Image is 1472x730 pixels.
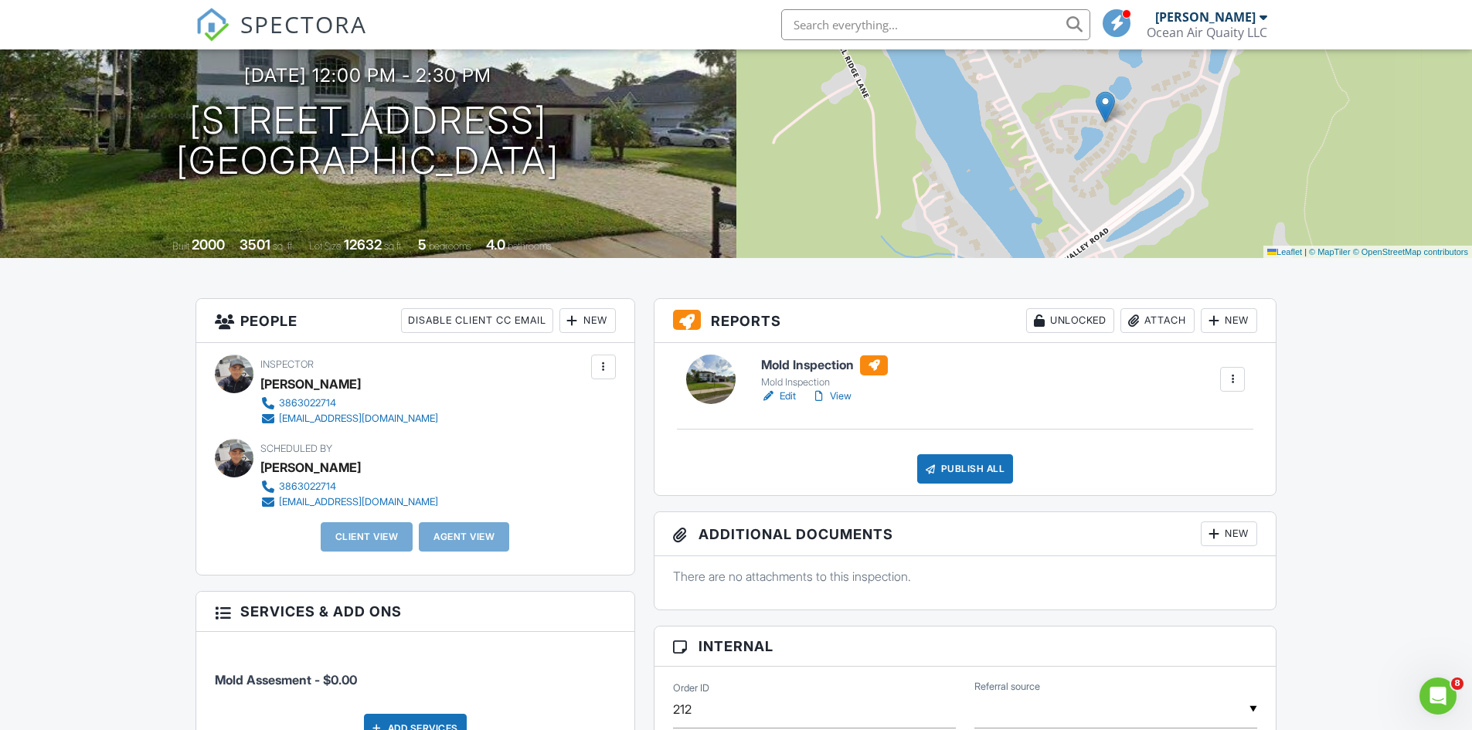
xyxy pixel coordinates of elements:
span: 8 [1451,677,1464,690]
span: bathrooms [508,240,552,252]
a: [EMAIL_ADDRESS][DOMAIN_NAME] [260,494,438,510]
span: Mold Assesment - $0.00 [215,672,357,688]
div: 3501 [240,236,270,253]
a: © OpenStreetMap contributors [1353,247,1468,256]
div: 12632 [344,236,382,253]
h3: Services & Add ons [196,592,634,632]
div: Mold Inspection [761,376,888,389]
div: 3863022714 [279,397,336,409]
img: The Best Home Inspection Software - Spectora [195,8,229,42]
div: Unlocked [1026,308,1114,333]
label: Referral source [974,680,1040,694]
div: 3863022714 [279,480,336,493]
p: There are no attachments to this inspection. [673,568,1258,585]
div: Publish All [917,454,1014,484]
div: 4.0 [486,236,505,253]
h3: Internal [654,626,1277,667]
div: [PERSON_NAME] [260,372,361,396]
input: Search everything... [781,9,1090,40]
h3: People [196,299,634,343]
a: SPECTORA [195,21,367,53]
h6: Mold Inspection [761,355,888,375]
div: Disable Client CC Email [401,308,553,333]
span: | [1304,247,1307,256]
span: SPECTORA [240,8,367,40]
div: [PERSON_NAME] [1155,9,1256,25]
span: sq.ft. [384,240,403,252]
h3: Additional Documents [654,512,1277,556]
a: Edit [761,389,796,404]
span: Built [172,240,189,252]
h3: Reports [654,299,1277,343]
div: New [559,308,616,333]
div: 2000 [192,236,225,253]
h1: [STREET_ADDRESS] [GEOGRAPHIC_DATA] [176,100,559,182]
span: sq. ft. [273,240,294,252]
div: Attach [1120,308,1195,333]
span: Inspector [260,358,314,370]
div: [EMAIL_ADDRESS][DOMAIN_NAME] [279,496,438,508]
div: [PERSON_NAME] [260,456,361,479]
div: 5 [418,236,427,253]
div: New [1201,308,1257,333]
h3: [DATE] 12:00 pm - 2:30 pm [244,65,491,86]
div: New [1201,521,1257,546]
li: Service: Mold Assesment [215,643,616,701]
div: [EMAIL_ADDRESS][DOMAIN_NAME] [279,413,438,425]
iframe: Intercom live chat [1419,677,1457,715]
span: bedrooms [429,240,471,252]
a: View [811,389,852,404]
a: [EMAIL_ADDRESS][DOMAIN_NAME] [260,411,438,426]
a: Leaflet [1267,247,1302,256]
a: 3863022714 [260,396,438,411]
a: Mold Inspection Mold Inspection [761,355,888,389]
a: 3863022714 [260,479,438,494]
span: Scheduled By [260,443,332,454]
a: © MapTiler [1309,247,1351,256]
label: Order ID [673,681,709,695]
span: Lot Size [309,240,342,252]
div: Ocean Air Quaity LLC [1147,25,1267,40]
img: Marker [1096,91,1115,123]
